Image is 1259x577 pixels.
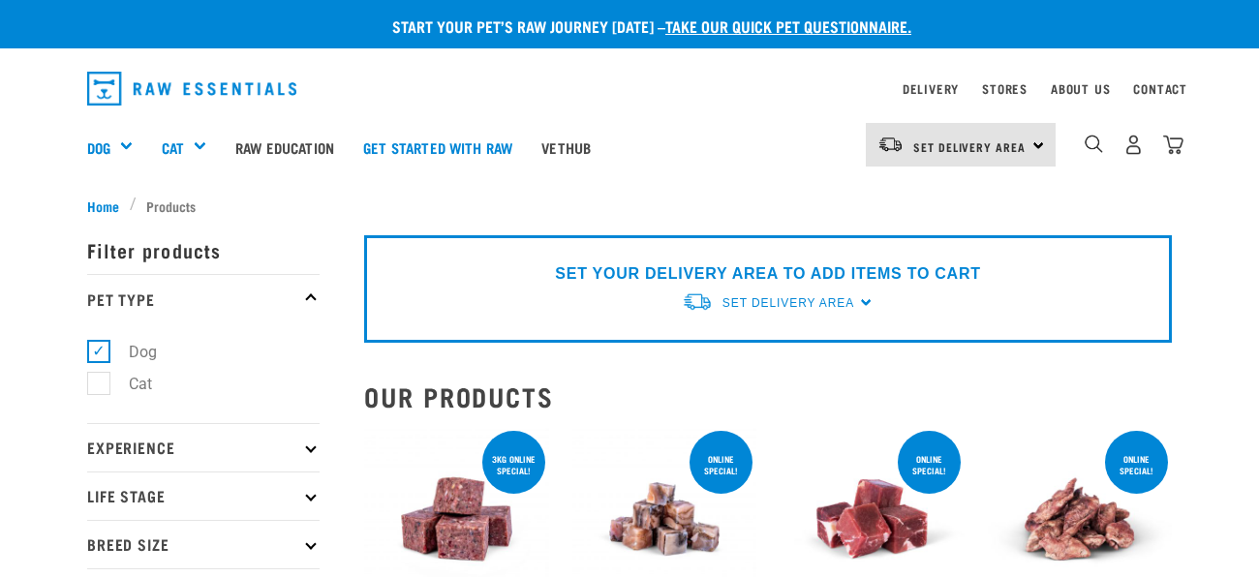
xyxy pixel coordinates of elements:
[87,137,110,159] a: Dog
[87,423,320,471] p: Experience
[364,381,1172,411] h2: Our Products
[665,21,911,30] a: take our quick pet questionnaire.
[1051,85,1110,92] a: About Us
[162,137,184,159] a: Cat
[98,372,160,396] label: Cat
[527,108,605,186] a: Vethub
[87,196,130,216] a: Home
[690,444,752,485] div: ONLINE SPECIAL!
[555,262,980,286] p: SET YOUR DELIVERY AREA TO ADD ITEMS TO CART
[87,274,320,322] p: Pet Type
[982,85,1028,92] a: Stores
[87,196,119,216] span: Home
[349,108,527,186] a: Get started with Raw
[1133,85,1187,92] a: Contact
[1163,135,1183,155] img: home-icon@2x.png
[1105,444,1168,485] div: ONLINE SPECIAL!
[1123,135,1144,155] img: user.png
[903,85,959,92] a: Delivery
[682,291,713,312] img: van-moving.png
[87,520,320,568] p: Breed Size
[221,108,349,186] a: Raw Education
[877,136,904,153] img: van-moving.png
[87,471,320,520] p: Life Stage
[722,296,854,310] span: Set Delivery Area
[898,444,961,485] div: ONLINE SPECIAL!
[87,196,1172,216] nav: breadcrumbs
[87,72,296,106] img: Raw Essentials Logo
[87,226,320,274] p: Filter products
[72,64,1187,113] nav: dropdown navigation
[1085,135,1103,153] img: home-icon-1@2x.png
[482,444,545,485] div: 3kg online special!
[98,340,165,364] label: Dog
[913,143,1026,150] span: Set Delivery Area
